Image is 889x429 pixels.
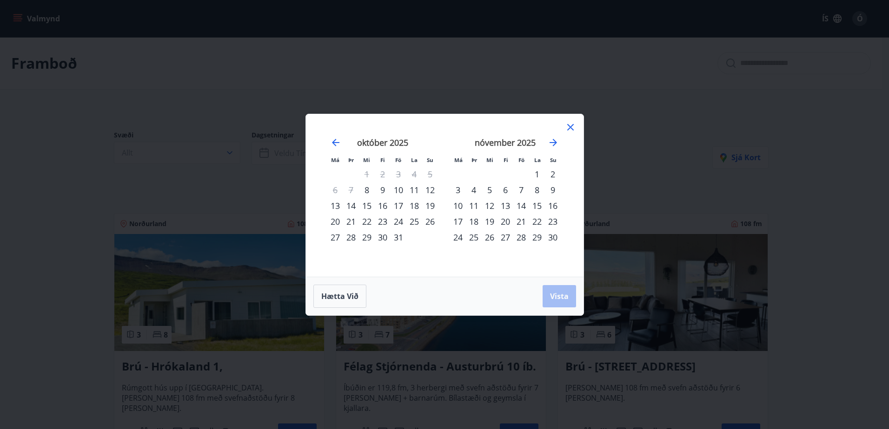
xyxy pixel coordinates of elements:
[327,214,343,229] div: 20
[545,182,561,198] td: Choose sunnudagur, 9. nóvember 2025 as your check-in date. It’s available.
[498,214,513,229] div: 20
[406,182,422,198] div: 11
[513,198,529,214] div: 14
[513,198,529,214] td: Choose föstudagur, 14. nóvember 2025 as your check-in date. It’s available.
[375,229,391,245] div: 30
[391,214,406,229] td: Choose föstudagur, 24. október 2025 as your check-in date. It’s available.
[545,229,561,245] div: 30
[482,182,498,198] div: 5
[454,156,463,163] small: Má
[391,182,406,198] td: Choose föstudagur, 10. október 2025 as your check-in date. It’s available.
[359,198,375,214] td: Choose miðvikudagur, 15. október 2025 as your check-in date. It’s available.
[422,214,438,229] td: Choose sunnudagur, 26. október 2025 as your check-in date. It’s available.
[450,182,466,198] td: Choose mánudagur, 3. nóvember 2025 as your check-in date. It’s available.
[327,229,343,245] td: Choose mánudagur, 27. október 2025 as your check-in date. It’s available.
[513,214,529,229] div: 21
[359,166,375,182] td: Not available. miðvikudagur, 1. október 2025
[359,214,375,229] div: 22
[359,229,375,245] div: 29
[357,137,408,148] strong: október 2025
[450,198,466,214] td: Choose mánudagur, 10. nóvember 2025 as your check-in date. It’s available.
[375,214,391,229] div: 23
[391,198,406,214] td: Choose föstudagur, 17. október 2025 as your check-in date. It’s available.
[359,182,375,198] div: 8
[498,198,513,214] td: Choose fimmtudagur, 13. nóvember 2025 as your check-in date. It’s available.
[466,198,482,214] div: 11
[498,182,513,198] td: Choose fimmtudagur, 6. nóvember 2025 as your check-in date. It’s available.
[422,166,438,182] td: Not available. sunnudagur, 5. október 2025
[545,214,561,229] td: Choose sunnudagur, 23. nóvember 2025 as your check-in date. It’s available.
[343,214,359,229] div: 21
[529,229,545,245] td: Choose laugardagur, 29. nóvember 2025 as your check-in date. It’s available.
[466,182,482,198] div: 4
[513,182,529,198] td: Choose föstudagur, 7. nóvember 2025 as your check-in date. It’s available.
[498,198,513,214] div: 13
[422,198,438,214] td: Choose sunnudagur, 19. október 2025 as your check-in date. It’s available.
[327,198,343,214] td: Choose mánudagur, 13. október 2025 as your check-in date. It’s available.
[375,166,391,182] td: Not available. fimmtudagur, 2. október 2025
[545,229,561,245] td: Choose sunnudagur, 30. nóvember 2025 as your check-in date. It’s available.
[406,198,422,214] td: Choose laugardagur, 18. október 2025 as your check-in date. It’s available.
[498,229,513,245] td: Choose fimmtudagur, 27. nóvember 2025 as your check-in date. It’s available.
[482,229,498,245] div: 26
[406,214,422,229] div: 25
[529,182,545,198] div: 8
[348,156,354,163] small: Þr
[327,182,343,198] td: Not available. mánudagur, 6. október 2025
[391,182,406,198] div: 10
[450,229,466,245] div: 24
[545,198,561,214] div: 16
[343,229,359,245] div: 28
[391,198,406,214] div: 17
[466,229,482,245] div: 25
[343,198,359,214] td: Choose þriðjudagur, 14. október 2025 as your check-in date. It’s available.
[545,214,561,229] div: 23
[317,125,572,266] div: Calendar
[359,229,375,245] td: Choose miðvikudagur, 29. október 2025 as your check-in date. It’s available.
[422,182,438,198] td: Choose sunnudagur, 12. október 2025 as your check-in date. It’s available.
[343,198,359,214] div: 14
[422,182,438,198] div: 12
[498,229,513,245] div: 27
[406,198,422,214] div: 18
[343,229,359,245] td: Choose þriðjudagur, 28. október 2025 as your check-in date. It’s available.
[327,214,343,229] td: Choose mánudagur, 20. október 2025 as your check-in date. It’s available.
[422,198,438,214] div: 19
[482,182,498,198] td: Choose miðvikudagur, 5. nóvember 2025 as your check-in date. It’s available.
[504,156,508,163] small: Fi
[545,182,561,198] div: 9
[359,214,375,229] td: Choose miðvikudagur, 22. október 2025 as your check-in date. It’s available.
[482,214,498,229] div: 19
[466,198,482,214] td: Choose þriðjudagur, 11. nóvember 2025 as your check-in date. It’s available.
[375,198,391,214] td: Choose fimmtudagur, 16. október 2025 as your check-in date. It’s available.
[375,182,391,198] td: Choose fimmtudagur, 9. október 2025 as your check-in date. It’s available.
[391,229,406,245] td: Choose föstudagur, 31. október 2025 as your check-in date. It’s available.
[375,214,391,229] td: Choose fimmtudagur, 23. október 2025 as your check-in date. It’s available.
[529,214,545,229] td: Choose laugardagur, 22. nóvember 2025 as your check-in date. It’s available.
[471,156,477,163] small: Þr
[359,182,375,198] td: Choose miðvikudagur, 8. október 2025 as your check-in date. It’s available.
[545,198,561,214] td: Choose sunnudagur, 16. nóvember 2025 as your check-in date. It’s available.
[466,214,482,229] td: Choose þriðjudagur, 18. nóvember 2025 as your check-in date. It’s available.
[529,182,545,198] td: Choose laugardagur, 8. nóvember 2025 as your check-in date. It’s available.
[406,182,422,198] td: Choose laugardagur, 11. október 2025 as your check-in date. It’s available.
[482,198,498,214] div: 12
[513,182,529,198] div: 7
[466,182,482,198] td: Choose þriðjudagur, 4. nóvember 2025 as your check-in date. It’s available.
[513,214,529,229] td: Choose föstudagur, 21. nóvember 2025 as your check-in date. It’s available.
[475,137,536,148] strong: nóvember 2025
[450,198,466,214] div: 10
[498,214,513,229] td: Choose fimmtudagur, 20. nóvember 2025 as your check-in date. It’s available.
[466,214,482,229] div: 18
[330,137,341,148] div: Move backward to switch to the previous month.
[513,229,529,245] td: Choose föstudagur, 28. nóvember 2025 as your check-in date. It’s available.
[518,156,524,163] small: Fö
[450,182,466,198] div: 3
[513,229,529,245] div: 28
[545,166,561,182] td: Choose sunnudagur, 2. nóvember 2025 as your check-in date. It’s available.
[375,182,391,198] div: 9
[450,214,466,229] td: Choose mánudagur, 17. nóvember 2025 as your check-in date. It’s available.
[411,156,418,163] small: La
[550,156,557,163] small: Su
[482,229,498,245] td: Choose miðvikudagur, 26. nóvember 2025 as your check-in date. It’s available.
